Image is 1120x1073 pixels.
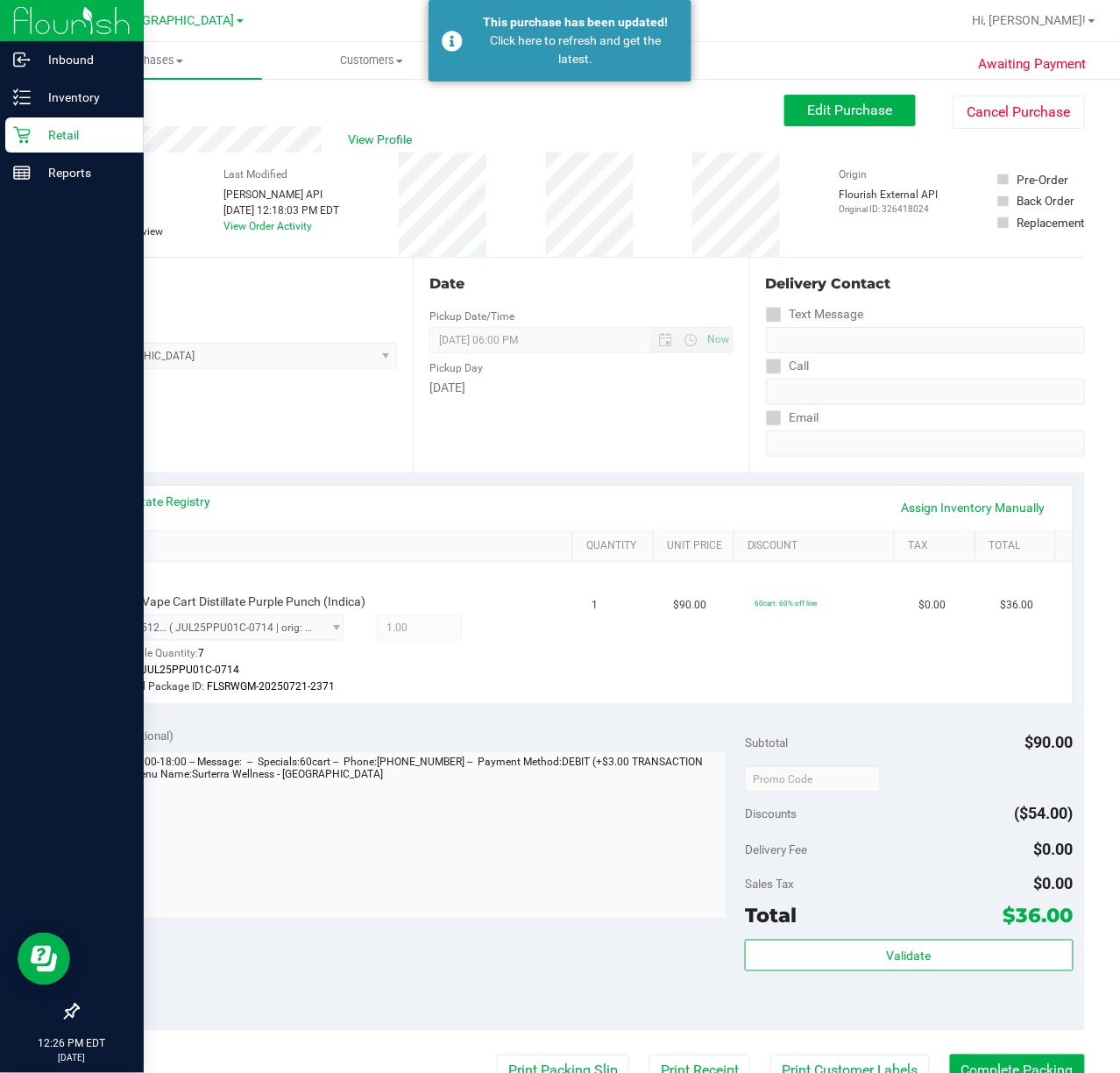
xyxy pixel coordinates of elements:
div: [PERSON_NAME] API [224,187,340,203]
span: Sales Tax [745,878,794,892]
a: View Order Activity [224,220,313,232]
div: Pre-Order [1017,171,1069,188]
span: 7 [199,647,205,659]
inline-svg: Reports [13,164,31,181]
p: Inventory [31,87,136,108]
button: Cancel Purchase [953,96,1085,129]
div: [DATE] [429,379,733,397]
div: [DATE] 12:18:03 PM EDT [224,203,340,218]
a: Total [989,539,1048,553]
span: $36.00 [1001,597,1034,614]
a: Quantity [586,539,646,553]
inline-svg: Inbound [13,51,31,68]
div: Available Quantity: [110,641,357,675]
span: $90.00 [1025,733,1074,751]
div: Location [77,274,397,295]
span: Delivery Fee [745,842,807,856]
span: ($54.00) [1015,804,1074,822]
inline-svg: Retail [13,126,31,144]
span: JUL25PPU01C-0714 [142,664,240,676]
span: View Profile [348,131,418,149]
iframe: Resource center [18,933,70,985]
a: Assign Inventory Manually [890,493,1057,522]
span: $0.00 [1034,875,1074,893]
div: This purchase has been updated! [472,13,678,32]
label: Origin [840,167,868,182]
p: Original ID: 326418024 [840,203,939,216]
span: Total [745,904,797,928]
input: Format: (999) 999-9999 [766,327,1085,353]
span: Validate [887,949,932,963]
div: Replacement [1017,214,1085,231]
span: Awaiting Payment [979,54,1087,75]
span: $0.00 [1034,840,1074,858]
a: Customers [262,42,482,79]
label: Call [766,353,810,379]
a: Unit Price [667,539,727,553]
a: Discount [748,539,888,553]
span: Purchases [42,53,262,68]
p: 12:26 PM EDT [8,1036,136,1052]
p: Retail [31,124,136,146]
label: Text Message [766,302,864,327]
a: Tax [908,539,968,553]
label: Pickup Day [429,360,483,376]
span: $0.00 [919,597,946,614]
div: Flourish External API [840,187,939,216]
a: Purchases [42,42,262,79]
span: Subtotal [745,735,788,750]
span: FT 1g Vape Cart Distillate Purple Punch (Indica) [110,593,366,610]
span: Customers [263,53,481,68]
p: Reports [31,162,136,183]
p: [DATE] [8,1052,136,1065]
span: 60cart: 60% off line [755,599,818,608]
span: Edit Purchase [808,102,893,118]
span: Original Package ID: [110,680,205,693]
inline-svg: Inventory [13,89,31,106]
div: Back Order [1017,192,1075,210]
button: Edit Purchase [784,95,916,126]
div: Click here to refresh and get the latest. [472,32,678,68]
p: Inbound [31,49,136,70]
label: Pickup Date/Time [429,309,514,324]
button: Validate [745,940,1073,971]
span: [GEOGRAPHIC_DATA] [115,13,235,28]
span: FLSRWGM-20250721-2371 [208,680,336,693]
span: 1 [592,597,598,614]
a: SKU [103,539,566,553]
a: View State Registry [106,493,211,510]
label: Email [766,405,819,430]
label: Last Modified [224,167,288,182]
span: Discounts [745,798,797,829]
span: $36.00 [1003,904,1074,928]
input: Format: (999) 999-9999 [766,379,1085,405]
input: Promo Code [745,766,881,792]
div: Date [429,274,733,295]
div: Delivery Contact [766,274,1085,295]
span: Hi, [PERSON_NAME]! [973,13,1087,27]
span: $90.00 [673,597,706,614]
